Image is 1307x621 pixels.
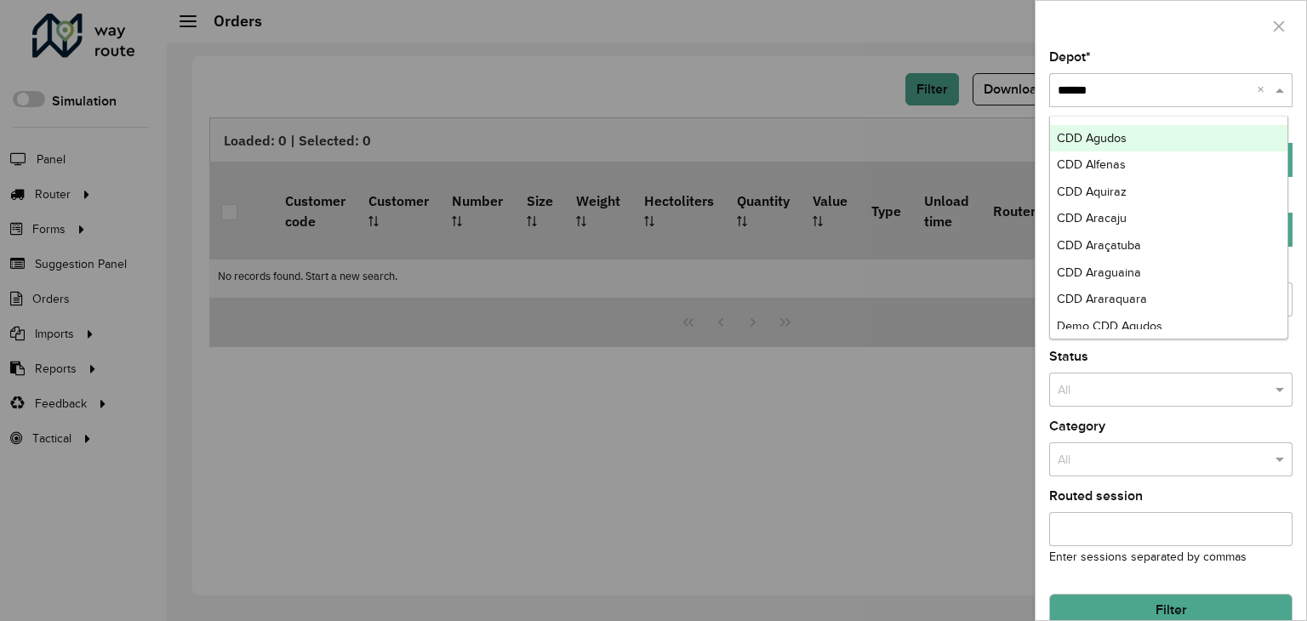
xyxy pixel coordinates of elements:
[1049,346,1088,367] label: Status
[1057,319,1162,333] span: Demo CDD Agudos
[1057,292,1147,305] span: CDD Araraquara
[1049,47,1091,67] label: Depot
[1057,265,1141,279] span: CDD Araguaina
[1057,211,1127,225] span: CDD Aracaju
[1049,416,1105,436] label: Category
[1049,116,1288,339] ng-dropdown-panel: Options list
[1057,131,1127,145] span: CDD Agudos
[1049,550,1247,563] small: Enter sessions separated by commas
[1057,157,1126,171] span: CDD Alfenas
[1049,486,1143,506] label: Routed session
[1057,238,1141,252] span: CDD Araçatuba
[1057,185,1127,198] span: CDD Aquiraz
[1257,82,1271,100] span: Clear all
